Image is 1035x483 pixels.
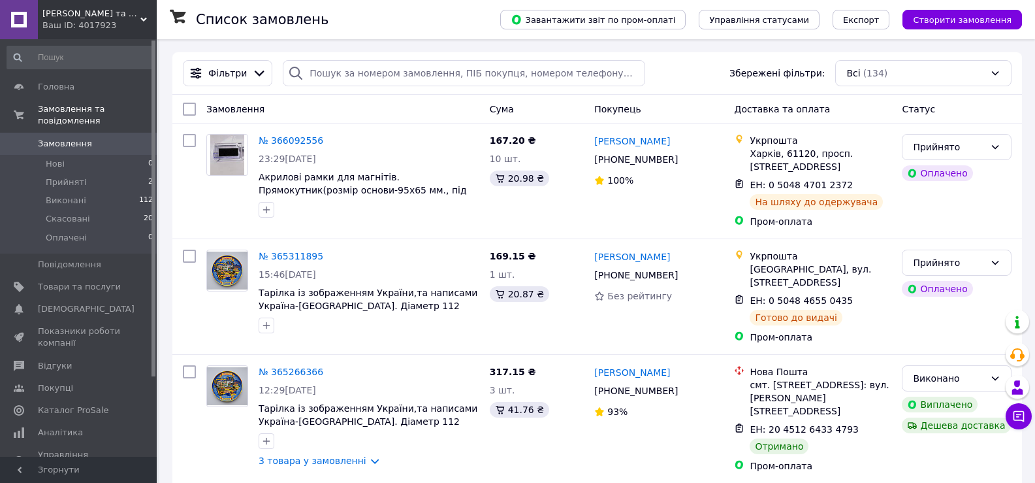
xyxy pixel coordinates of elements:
div: Прийнято [913,256,985,270]
span: Без рейтингу [607,291,672,301]
span: (134) [863,68,888,78]
span: Відгуки [38,360,72,372]
span: 317.15 ₴ [490,367,536,377]
div: 20.87 ₴ [490,286,549,302]
span: 12:29[DATE] [259,385,316,395]
span: Покупець [594,104,641,114]
span: Експорт [843,15,880,25]
a: № 365266366 [259,367,323,377]
button: Чат з покупцем [1006,403,1032,429]
div: [PHONE_NUMBER] [592,382,680,400]
div: Готово до видачі [750,310,842,325]
span: 10 шт. [490,154,521,164]
span: Показники роботи компанії [38,325,121,349]
span: 3 шт. [490,385,515,395]
span: 0 [148,158,153,170]
div: Виконано [913,371,985,386]
span: Завантажити звіт по пром-оплаті [511,14,675,25]
span: Замовлення [206,104,264,114]
span: 20 [144,213,153,225]
input: Пошук [7,46,154,69]
div: Дешева доставка [902,418,1010,433]
div: 20.98 ₴ [490,171,549,186]
div: Ваш ID: 4017923 [42,20,157,31]
div: [PHONE_NUMBER] [592,266,680,284]
a: № 366092556 [259,135,323,146]
a: [PERSON_NAME] [594,135,670,148]
h1: Список замовлень [196,12,328,27]
span: Замовлення та повідомлення [38,103,157,127]
span: Управління сайтом [38,449,121,473]
div: 41.76 ₴ [490,402,549,418]
img: Фото товару [207,252,247,290]
img: Фото товару [210,135,244,175]
div: Пром-оплата [750,215,891,228]
span: Збережені фільтри: [729,67,825,80]
a: Акрилові рамки для магнітів. Прямокутник(розмір основи-95х65 мм., під фото-90х60 мм.) [259,172,467,208]
a: [PERSON_NAME] [594,250,670,263]
a: Фото товару [206,365,248,407]
a: [PERSON_NAME] [594,366,670,379]
span: 15:46[DATE] [259,269,316,280]
div: Прийнято [913,140,985,154]
span: 112 [139,195,153,207]
span: 169.15 ₴ [490,251,536,261]
div: Укрпошта [750,134,891,147]
span: Cума [490,104,514,114]
a: Фото товару [206,250,248,291]
span: Аналітика [38,427,83,439]
span: ЕН: 0 5048 4655 0435 [750,295,853,306]
a: Фото товару [206,134,248,176]
span: Прийняті [46,176,86,188]
span: 167.20 ₴ [490,135,536,146]
button: Експорт [833,10,890,29]
span: Управління статусами [709,15,809,25]
span: ЕН: 0 5048 4701 2372 [750,180,853,190]
a: Тарілка із зображенням України,та написами Україна-[GEOGRAPHIC_DATA]. Діаметр 112 мм. [259,403,477,440]
button: Створити замовлення [902,10,1022,29]
button: Завантажити звіт по пром-оплаті [500,10,686,29]
span: Замовлення [38,138,92,150]
a: Тарілка із зображенням України,та написами Україна-[GEOGRAPHIC_DATA]. Діаметр 112 мм. [259,288,477,324]
div: Нова Пошта [750,365,891,378]
span: ЕН: 20 4512 6433 4793 [750,424,859,435]
div: [GEOGRAPHIC_DATA], вул. [STREET_ADDRESS] [750,263,891,289]
div: Оплачено [902,165,972,181]
span: 23:29[DATE] [259,154,316,164]
span: [DEMOGRAPHIC_DATA] [38,303,135,315]
span: 93% [607,407,628,417]
span: 1 шт. [490,269,515,280]
a: № 365311895 [259,251,323,261]
div: [PHONE_NUMBER] [592,150,680,169]
div: Оплачено [902,281,972,297]
div: На шляху до одержувача [750,194,883,210]
span: Товари та послуги [38,281,121,293]
span: 0 [148,232,153,244]
button: Управління статусами [699,10,820,29]
span: Доставка та оплата [734,104,830,114]
span: Каталог ProSale [38,405,108,416]
span: Всі [846,67,860,80]
a: 3 товара у замовленні [259,456,366,466]
img: Фото товару [207,367,247,405]
div: Пром-оплата [750,459,891,473]
div: Отримано [750,439,808,454]
span: Головна [38,81,74,93]
div: Пром-оплата [750,331,891,344]
div: Укрпошта [750,250,891,263]
div: Харків, 61120, просп. [STREET_ADDRESS] [750,147,891,173]
a: Створити замовлення [889,14,1022,24]
span: Повідомлення [38,259,101,271]
span: Скасовані [46,213,90,225]
span: Виконані [46,195,86,207]
div: смт. [STREET_ADDRESS]: вул. [PERSON_NAME][STREET_ADDRESS] [750,378,891,418]
span: Покупці [38,382,73,394]
span: 2 [148,176,153,188]
input: Пошук за номером замовлення, ПІБ покупця, номером телефону, Email, номером накладної [283,60,645,86]
span: Статус [902,104,935,114]
span: Створити замовлення [913,15,1011,25]
span: Фільтри [208,67,247,80]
